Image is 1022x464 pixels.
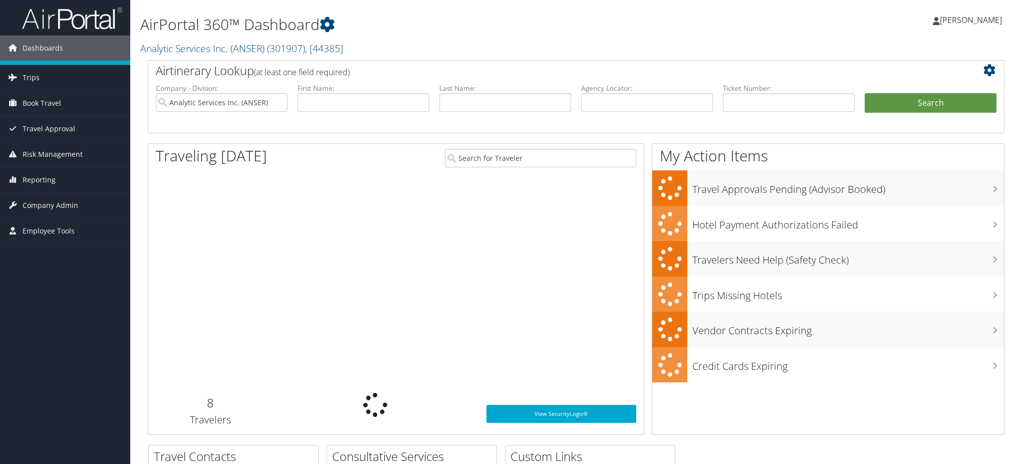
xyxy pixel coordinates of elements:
a: Analytic Services Inc. (ANSER) [140,42,343,55]
label: First Name: [298,83,429,93]
label: Last Name: [439,83,571,93]
h3: Credit Cards Expiring [692,354,1004,373]
img: airportal-logo.png [22,7,122,30]
a: View SecurityLogic® [486,405,637,423]
h2: Airtinerary Lookup [156,62,925,79]
a: [PERSON_NAME] [933,5,1012,35]
label: Ticket Number: [723,83,855,93]
h3: Hotel Payment Authorizations Failed [692,213,1004,232]
span: Dashboards [23,36,63,61]
h3: Travelers [156,413,265,427]
span: ( 301907 ) [267,42,305,55]
span: Company Admin [23,193,78,218]
span: , [ 44385 ] [305,42,343,55]
h3: Travel Approvals Pending (Advisor Booked) [692,177,1004,196]
span: Risk Management [23,142,83,167]
span: Employee Tools [23,218,75,244]
a: Travel Approvals Pending (Advisor Booked) [652,170,1004,206]
a: Travelers Need Help (Safety Check) [652,241,1004,277]
span: [PERSON_NAME] [940,15,1002,26]
h2: 8 [156,394,265,411]
h3: Vendor Contracts Expiring [692,319,1004,338]
span: Travel Approval [23,116,75,141]
button: Search [865,93,996,113]
label: Company - Division: [156,83,288,93]
a: Vendor Contracts Expiring [652,312,1004,347]
h3: Travelers Need Help (Safety Check) [692,248,1004,267]
a: Credit Cards Expiring [652,347,1004,383]
span: Book Travel [23,91,61,116]
a: Trips Missing Hotels [652,277,1004,312]
span: Trips [23,65,40,90]
span: (at least one field required) [254,67,350,78]
input: Search for Traveler [445,149,636,167]
h1: AirPortal 360™ Dashboard [140,14,721,35]
label: Agency Locator: [581,83,713,93]
span: Reporting [23,167,56,192]
h3: Trips Missing Hotels [692,284,1004,303]
a: Hotel Payment Authorizations Failed [652,206,1004,242]
h1: My Action Items [652,145,1004,166]
h1: Traveling [DATE] [156,145,267,166]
